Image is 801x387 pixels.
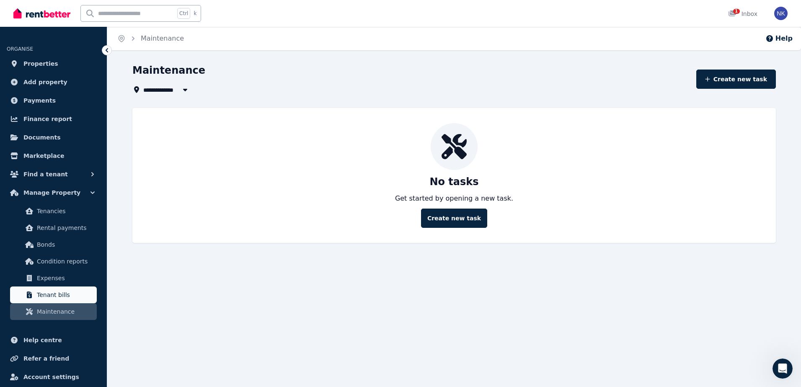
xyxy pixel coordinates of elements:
button: Create new task [696,70,776,89]
span: Refer a friend [23,353,69,364]
a: Payments [7,92,100,109]
span: Documents [23,132,61,142]
span: Condition reports [37,256,93,266]
span: Bonds [37,240,93,250]
span: 😐 [138,300,150,317]
span: k [194,10,196,17]
span: 😞 [116,300,128,317]
a: Expenses [10,270,97,286]
p: No tasks [429,175,478,188]
span: Finance report [23,114,72,124]
span: Help centre [23,335,62,345]
a: Documents [7,129,100,146]
img: RentBetter [13,7,70,20]
a: Maintenance [10,303,97,320]
a: Marketplace [7,147,100,164]
button: Help [765,34,793,44]
button: Create new task [421,209,487,228]
a: Rental payments [10,219,97,236]
a: Condition reports [10,253,97,270]
a: Finance report [7,111,100,127]
div: Inbox [728,10,757,18]
span: Tenancies [37,206,93,216]
span: 1 [733,9,740,14]
div: Did this answer your question? [10,292,278,301]
span: Account settings [23,372,79,382]
iframe: Intercom live chat [773,359,793,379]
span: Maintenance [37,307,93,317]
a: Properties [7,55,100,72]
span: Rental payments [37,223,93,233]
a: Account settings [7,369,100,385]
a: Bonds [10,236,97,253]
span: Add property [23,77,67,87]
span: Marketplace [23,151,64,161]
div: Close [268,3,283,18]
a: Open in help center [111,328,178,334]
span: Expenses [37,273,93,283]
span: Ctrl [177,8,190,19]
button: Find a tenant [7,166,100,183]
p: Get started by opening a new task. [395,193,513,204]
span: neutral face reaction [133,300,155,317]
a: Maintenance [141,34,184,42]
a: Help centre [7,332,100,348]
span: Payments [23,95,56,106]
span: ORGANISE [7,46,33,52]
span: Manage Property [23,188,80,198]
a: Refer a friend [7,350,100,367]
a: Tenant bills [10,286,97,303]
span: Find a tenant [23,169,68,179]
span: disappointed reaction [111,300,133,317]
button: Manage Property [7,184,100,201]
h1: Maintenance [132,64,205,77]
span: Tenant bills [37,290,93,300]
a: Tenancies [10,203,97,219]
span: Properties [23,59,58,69]
nav: Breadcrumb [107,27,194,50]
a: Add property [7,74,100,90]
span: smiley reaction [155,300,177,317]
button: go back [5,3,21,19]
button: Collapse window [252,3,268,19]
img: Nusret Kose [774,7,788,20]
span: 😃 [160,300,172,317]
